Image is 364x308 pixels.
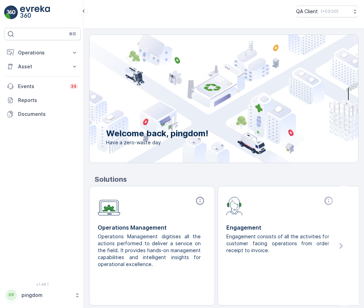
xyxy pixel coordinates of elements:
img: logo [4,6,18,19]
p: Solutions [95,174,358,185]
p: Events [18,83,65,90]
p: Engagement consists of all the activities for customer facing operations from order receipt to in... [226,233,329,254]
button: Asset [4,60,81,74]
p: Reports [18,97,78,104]
p: Operations Management [98,223,206,232]
a: Reports [4,93,81,107]
div: PP [6,290,17,301]
span: v 1.48.1 [4,282,81,286]
p: Welcome back, pingdom! [106,128,208,139]
p: ( +03:00 ) [321,9,338,14]
p: QA Client [296,8,318,15]
p: Operations [18,49,67,56]
img: module-icon [98,196,120,216]
p: Documents [18,111,78,118]
p: pingdom [21,292,71,299]
p: ⌘B [69,31,76,37]
button: QA Client(+03:00) [296,6,358,17]
button: PPpingdom [4,288,81,302]
span: Have a zero-waste day [106,139,208,146]
p: Asset [18,63,67,70]
p: Operations Management digitises all the actions performed to deliver a service on the field. It p... [98,233,201,268]
img: logo_light-DOdMpM7g.png [20,6,50,19]
a: Documents [4,107,81,121]
button: Operations [4,46,81,60]
img: city illustration [58,35,358,163]
img: module-icon [226,196,243,215]
a: Events34 [4,79,81,93]
p: Engagement [226,223,335,232]
p: 34 [71,84,77,89]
